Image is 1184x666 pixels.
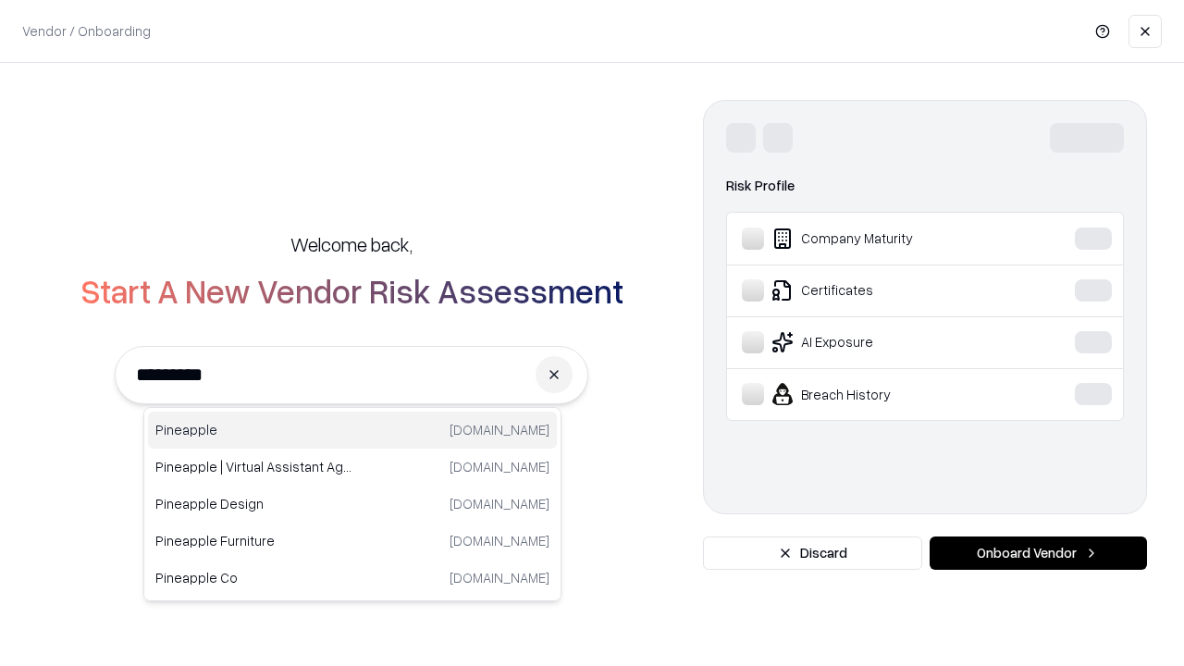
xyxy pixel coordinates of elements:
[155,457,352,476] p: Pineapple | Virtual Assistant Agency
[742,383,1018,405] div: Breach History
[703,536,922,570] button: Discard
[155,531,352,550] p: Pineapple Furniture
[143,407,561,601] div: Suggestions
[450,531,549,550] p: [DOMAIN_NAME]
[450,420,549,439] p: [DOMAIN_NAME]
[155,420,352,439] p: Pineapple
[726,175,1124,197] div: Risk Profile
[450,494,549,513] p: [DOMAIN_NAME]
[742,228,1018,250] div: Company Maturity
[930,536,1147,570] button: Onboard Vendor
[290,231,413,257] h5: Welcome back,
[742,279,1018,302] div: Certificates
[450,457,549,476] p: [DOMAIN_NAME]
[80,272,623,309] h2: Start A New Vendor Risk Assessment
[450,568,549,587] p: [DOMAIN_NAME]
[742,331,1018,353] div: AI Exposure
[155,494,352,513] p: Pineapple Design
[155,568,352,587] p: Pineapple Co
[22,21,151,41] p: Vendor / Onboarding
